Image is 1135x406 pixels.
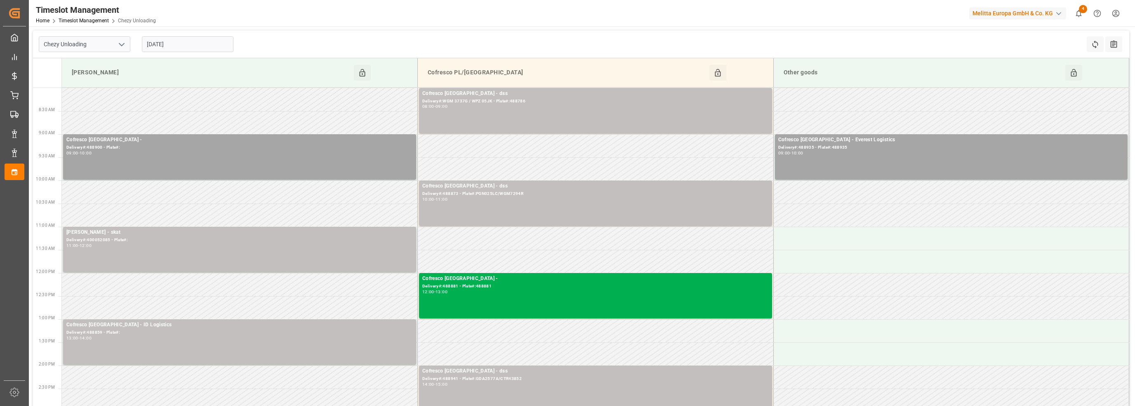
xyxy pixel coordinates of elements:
[80,151,92,155] div: 10:00
[115,38,127,51] button: open menu
[434,290,436,294] div: -
[36,292,55,297] span: 12:30 PM
[422,382,434,386] div: 14:00
[66,151,78,155] div: 09:00
[1088,4,1107,23] button: Help Center
[1079,5,1087,13] span: 4
[66,336,78,340] div: 13:00
[36,246,55,251] span: 11:30 AM
[780,65,1065,81] div: Other goods
[36,223,55,228] span: 11:00 AM
[66,228,413,237] div: [PERSON_NAME] - skat
[39,339,55,343] span: 1:30 PM
[66,237,413,244] div: Delivery#:400052085 - Plate#:
[422,197,434,201] div: 10:00
[790,151,791,155] div: -
[422,90,769,98] div: Cofresco [GEOGRAPHIC_DATA] - dss
[39,107,55,112] span: 8:30 AM
[436,382,447,386] div: 15:00
[39,362,55,366] span: 2:00 PM
[39,385,55,389] span: 2:30 PM
[80,244,92,247] div: 12:00
[434,382,436,386] div: -
[778,151,790,155] div: 09:00
[969,7,1066,19] div: Melitta Europa GmbH & Co. KG
[39,36,130,52] input: Type to search/select
[66,329,413,336] div: Delivery#:488859 - Plate#:
[66,144,413,151] div: Delivery#:488900 - Plate#:
[36,177,55,181] span: 10:00 AM
[422,283,769,290] div: Delivery#:488881 - Plate#:488881
[778,136,1125,144] div: Cofresco [GEOGRAPHIC_DATA] - Everest Logistics
[436,197,447,201] div: 11:00
[66,321,413,329] div: Cofresco [GEOGRAPHIC_DATA] - ID Logistics
[142,36,233,52] input: DD-MM-YYYY
[36,4,156,16] div: Timeslot Management
[422,190,769,197] div: Delivery#:488873 - Plate#:PGN025LC/WGM7294R
[36,18,49,24] a: Home
[422,275,769,283] div: Cofresco [GEOGRAPHIC_DATA] -
[66,136,413,144] div: Cofresco [GEOGRAPHIC_DATA] -
[791,151,803,155] div: 10:00
[36,269,55,274] span: 12:00 PM
[422,367,769,375] div: Cofresco [GEOGRAPHIC_DATA] - dss
[422,182,769,190] div: Cofresco [GEOGRAPHIC_DATA] - dss
[59,18,109,24] a: Timeslot Management
[39,131,55,135] span: 9:00 AM
[78,151,80,155] div: -
[436,290,447,294] div: 13:00
[78,244,80,247] div: -
[778,144,1125,151] div: Delivery#:488935 - Plate#:488935
[422,98,769,105] div: Delivery#:WGM 3737G / WPZ 05JK - Plate#:488786
[424,65,709,81] div: Cofresco PL/[GEOGRAPHIC_DATA]
[80,336,92,340] div: 14:00
[1069,4,1088,23] button: show 4 new notifications
[78,336,80,340] div: -
[969,5,1069,21] button: Melitta Europa GmbH & Co. KG
[39,154,55,158] span: 9:30 AM
[422,375,769,382] div: Delivery#:488941 - Plate#:GDA2577A/CTR43852
[436,104,447,108] div: 09:00
[422,104,434,108] div: 08:00
[434,104,436,108] div: -
[68,65,354,81] div: [PERSON_NAME]
[434,197,436,201] div: -
[39,316,55,320] span: 1:00 PM
[422,290,434,294] div: 12:00
[36,200,55,204] span: 10:30 AM
[66,244,78,247] div: 11:00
